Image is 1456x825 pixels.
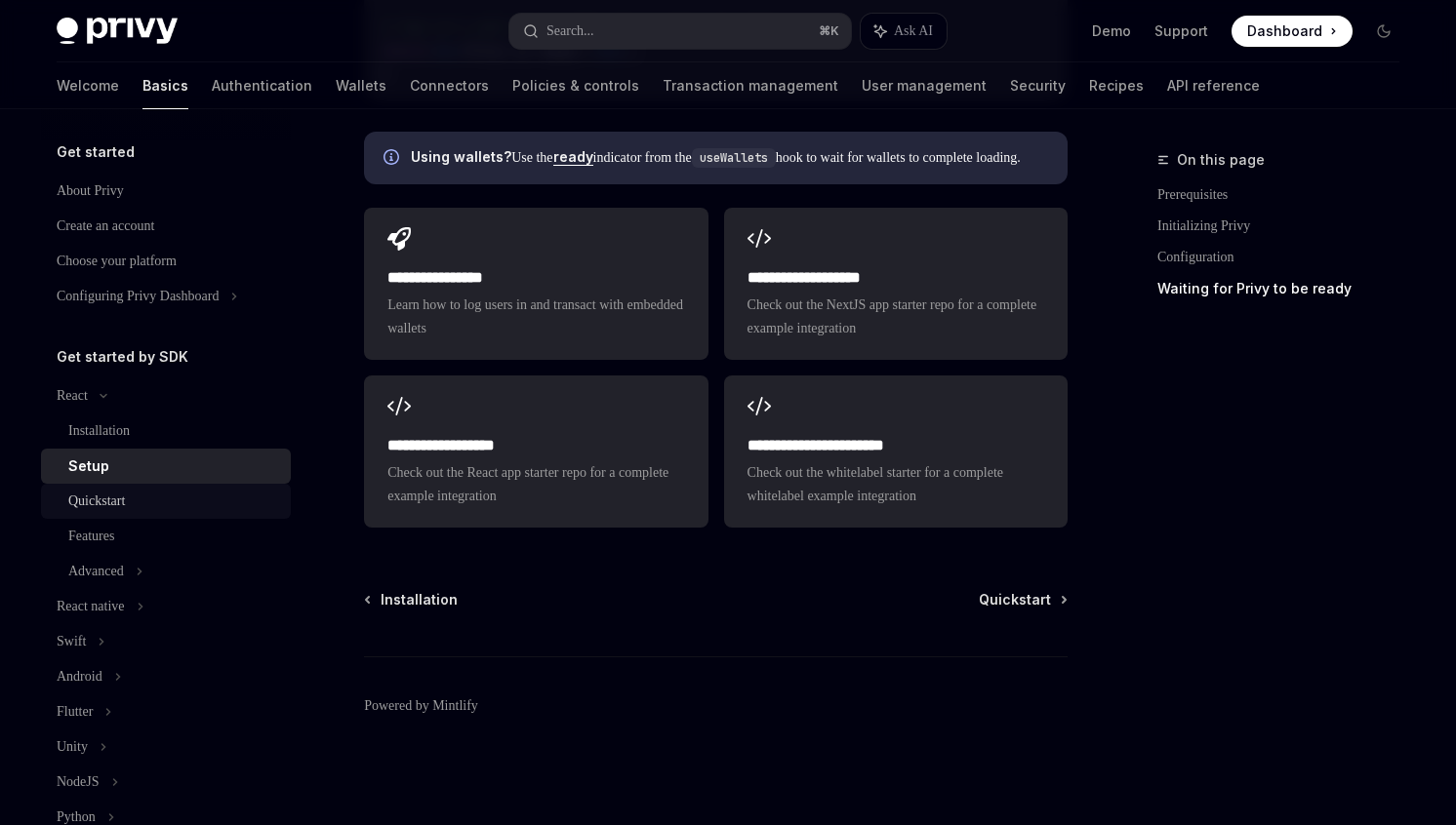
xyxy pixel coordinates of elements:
[1157,273,1415,304] a: Waiting for Privy to be ready
[1167,62,1260,109] a: API reference
[41,519,291,554] a: Features
[512,62,639,109] a: Policies & controls
[1368,16,1399,47] button: Toggle dark mode
[387,294,684,340] span: Learn how to log users in and transact with embedded wallets
[1010,62,1066,109] a: Security
[41,449,291,484] a: Setup
[57,140,135,164] h5: Get started
[411,148,511,165] strong: Using wallets?
[142,62,188,109] a: Basics
[366,590,458,609] a: Installation
[979,590,1051,609] span: Quickstart
[894,21,933,41] span: Ask AI
[41,244,291,279] a: Choose your platform
[212,62,312,109] a: Authentication
[41,209,291,244] a: Create an account
[57,62,119,109] a: Welcome
[57,285,219,308] div: Configuring Privy Dashboard
[1157,242,1415,273] a: Configuration
[553,148,593,166] a: ready
[364,375,708,528] a: **** **** **** ***Check out the React app starter repo for a complete example integration
[57,770,100,794] div: NodeJS
[41,413,291,449] a: Installation
[57,630,86,653] div: Swift
[68,560,124,583] div: Advanced
[1092,21,1131,41] a: Demo
[41,174,291,209] a: About Privy
[1089,62,1144,109] a: Recipes
[724,375,1068,528] a: **** **** **** **** ***Check out the whitelabel starter for a complete whitelabel example integra...
[862,62,987,109] a: User management
[384,149,403,169] svg: Info
[748,294,1044,340] span: Check out the NextJS app starter repo for a complete example integration
[57,179,124,203] div: About Privy
[819,23,839,39] span: ⌘ K
[68,454,109,478] div: Setup
[546,20,594,43] div: Search...
[748,461,1044,508] span: Check out the whitelabel starter for a complete whitelabel example integration
[57,345,188,369] h5: Get started by SDK
[861,14,947,49] button: Ask AI
[41,484,291,519] a: Quickstart
[57,735,88,759] div: Unity
[68,525,114,548] div: Features
[57,384,88,408] div: React
[381,590,458,609] span: Installation
[410,62,489,109] a: Connectors
[1177,148,1265,172] span: On this page
[724,208,1068,360] a: **** **** **** ****Check out the NextJS app starter repo for a complete example integration
[68,419,130,443] div: Installation
[336,62,386,109] a: Wallets
[57,700,93,724] div: Flutter
[509,14,851,49] button: Search...⌘K
[387,461,684,508] span: Check out the React app starter repo for a complete example integration
[663,62,838,109] a: Transaction management
[1247,21,1322,41] span: Dashboard
[364,208,708,360] a: **** **** **** *Learn how to log users in and transact with embedded wallets
[57,665,102,688] div: Android
[692,148,776,168] code: useWallets
[1154,21,1208,41] a: Support
[364,696,478,716] a: Powered by Mintlify
[57,595,125,618] div: React native
[68,490,125,513] div: Quickstart
[1232,16,1353,47] a: Dashboard
[57,250,177,273] div: Choose your platform
[411,147,1048,168] span: Use the indicator from the hook to wait for wallets to complete loading.
[57,215,154,238] div: Create an account
[57,18,178,45] img: dark logo
[1157,211,1415,242] a: Initializing Privy
[1157,179,1415,211] a: Prerequisites
[979,590,1066,609] a: Quickstart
